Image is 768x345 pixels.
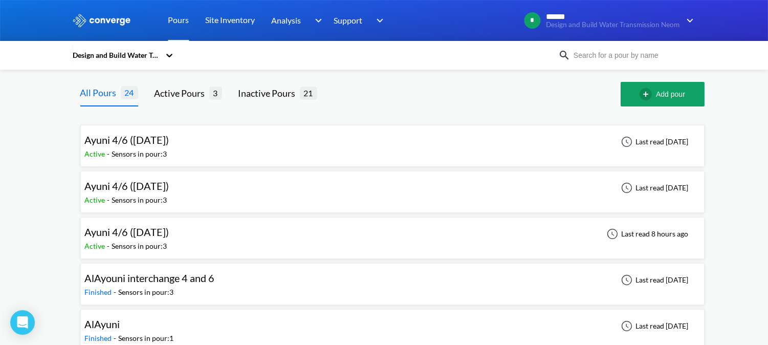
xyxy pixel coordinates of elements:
div: Last read 8 hours ago [601,228,692,240]
button: Add pour [621,82,705,106]
div: Design and Build Water Transmission Neom [72,50,160,61]
span: Ayuni 4/6 ([DATE]) [85,226,169,238]
span: Active [85,242,107,250]
a: Ayuni 4/6 ([DATE])Active-Sensors in pour:3Last read [DATE] [80,183,705,191]
div: Last read [DATE] [616,320,692,332]
span: Support [334,14,363,27]
div: Open Intercom Messenger [10,310,35,335]
div: Last read [DATE] [616,274,692,286]
div: Sensors in pour: 3 [112,148,167,160]
span: 24 [121,86,138,99]
span: AlAyouni interchange 4 and 6 [85,272,215,284]
span: AlAyuni [85,318,120,330]
div: Sensors in pour: 3 [119,287,174,298]
span: - [114,288,119,296]
span: - [107,196,112,204]
img: logo_ewhite.svg [72,14,131,27]
img: icon-search.svg [558,49,570,61]
a: Ayuni 4/6 ([DATE])Active-Sensors in pour:3Last read [DATE] [80,137,705,145]
img: downArrow.svg [370,14,386,27]
span: Analysis [272,14,301,27]
div: Last read [DATE] [616,182,692,194]
span: 21 [300,87,317,99]
span: - [114,334,119,342]
div: All Pours [80,85,121,100]
span: 3 [209,87,222,99]
div: Sensors in pour: 3 [112,241,167,252]
span: - [107,149,112,158]
span: Active [85,149,107,158]
img: downArrow.svg [680,14,696,27]
span: - [107,242,112,250]
div: Sensors in pour: 3 [112,195,167,206]
span: Active [85,196,107,204]
a: Ayuni 4/6 ([DATE])Active-Sensors in pour:3Last read 8 hours ago [80,229,705,238]
img: add-circle-outline.svg [640,88,656,100]
a: AlAyouni interchange 4 and 6Finished-Sensors in pour:3Last read [DATE] [80,275,705,284]
span: Finished [85,334,114,342]
input: Search for a pour by name [570,50,694,61]
div: Inactive Pours [238,86,300,100]
a: AlAyuniFinished-Sensors in pour:1Last read [DATE] [80,321,705,330]
span: Design and Build Water Transmission Neom [546,21,680,29]
span: Ayuni 4/6 ([DATE]) [85,134,169,146]
div: Last read [DATE] [616,136,692,148]
div: Sensors in pour: 1 [119,333,174,344]
img: downArrow.svg [308,14,324,27]
span: Ayuni 4/6 ([DATE]) [85,180,169,192]
span: Finished [85,288,114,296]
div: Active Pours [155,86,209,100]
